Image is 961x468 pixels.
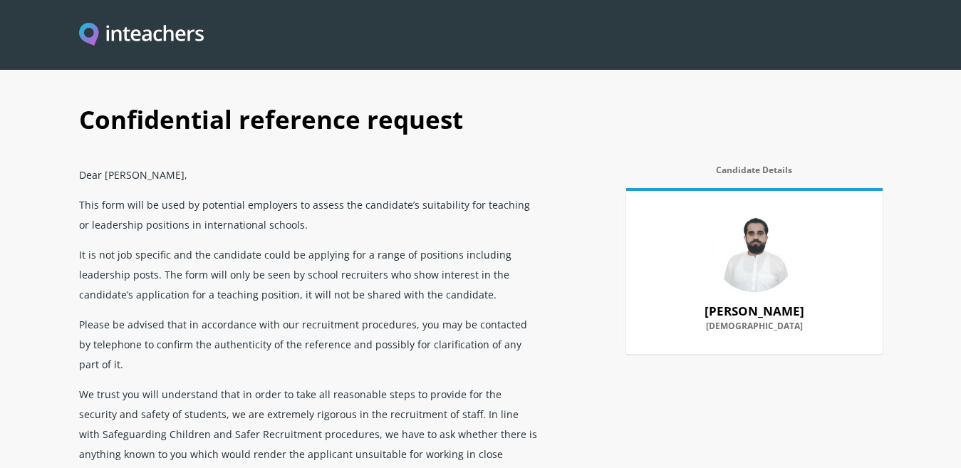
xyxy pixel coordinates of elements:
[705,303,804,319] strong: [PERSON_NAME]
[79,23,204,48] a: Visit this site's homepage
[79,23,204,48] img: Inteachers
[79,160,541,189] p: Dear [PERSON_NAME],
[626,165,883,184] label: Candidate Details
[712,207,797,292] img: 79538
[79,90,883,160] h1: Confidential reference request
[79,309,541,379] p: Please be advised that in accordance with our recruitment procedures, you may be contacted by tel...
[643,321,866,340] label: [DEMOGRAPHIC_DATA]
[79,189,541,239] p: This form will be used by potential employers to assess the candidate’s suitability for teaching ...
[79,239,541,309] p: It is not job specific and the candidate could be applying for a range of positions including lea...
